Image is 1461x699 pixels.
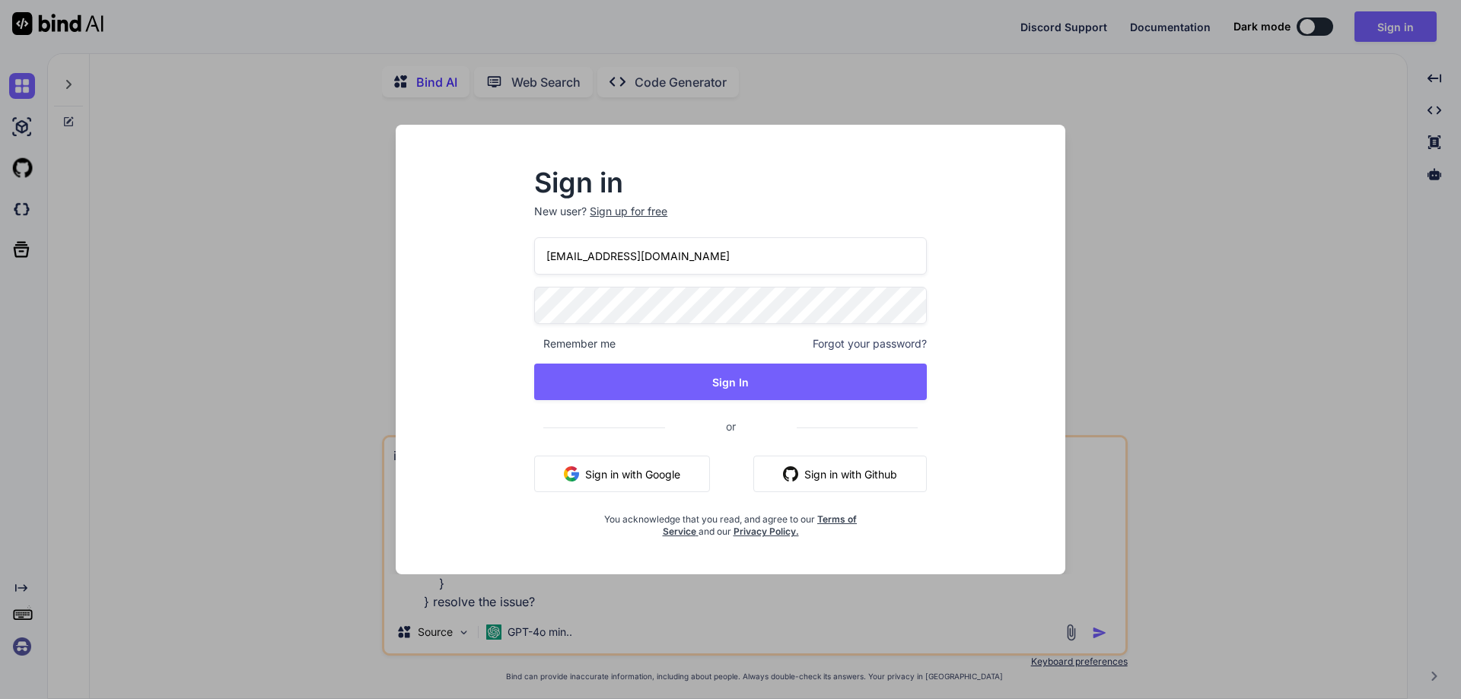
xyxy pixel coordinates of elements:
[600,504,861,538] div: You acknowledge that you read, and agree to our and our
[534,336,616,351] span: Remember me
[734,526,799,537] a: Privacy Policy.
[564,466,579,481] img: google
[534,170,927,195] h2: Sign in
[813,336,927,351] span: Forgot your password?
[663,513,858,537] a: Terms of Service
[534,456,710,492] button: Sign in with Google
[590,204,667,219] div: Sign up for free
[534,237,927,275] input: Login or Email
[665,408,797,445] span: or
[534,204,927,237] p: New user?
[783,466,798,481] img: github
[753,456,927,492] button: Sign in with Github
[534,364,927,400] button: Sign In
